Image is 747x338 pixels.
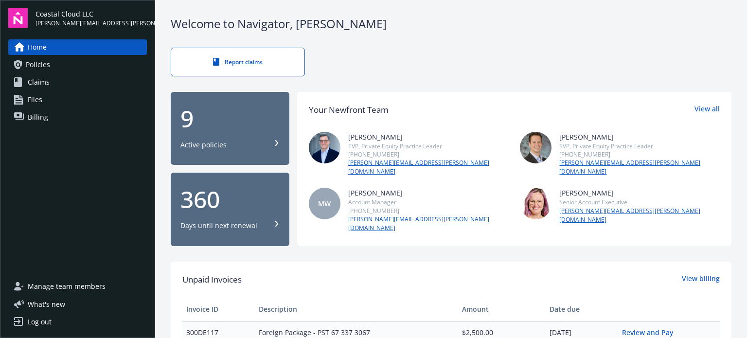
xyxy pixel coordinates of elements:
[259,327,454,338] span: Foreign Package - PST 67 337 3067
[8,92,147,107] a: Files
[348,159,509,176] a: [PERSON_NAME][EMAIL_ADDRESS][PERSON_NAME][DOMAIN_NAME]
[8,279,147,294] a: Manage team members
[348,132,509,142] div: [PERSON_NAME]
[348,188,509,198] div: [PERSON_NAME]
[180,188,280,211] div: 360
[8,109,147,125] a: Billing
[559,198,720,206] div: Senior Account Executive
[36,19,147,28] span: [PERSON_NAME][EMAIL_ADDRESS][PERSON_NAME][DOMAIN_NAME]
[255,298,458,321] th: Description
[171,92,289,165] button: 9Active policies
[180,140,227,150] div: Active policies
[559,150,720,159] div: [PHONE_NUMBER]
[28,39,47,55] span: Home
[559,188,720,198] div: [PERSON_NAME]
[309,132,340,163] img: photo
[559,207,720,224] a: [PERSON_NAME][EMAIL_ADDRESS][PERSON_NAME][DOMAIN_NAME]
[559,132,720,142] div: [PERSON_NAME]
[182,298,255,321] th: Invoice ID
[559,142,720,150] div: SVP, Private Equity Practice Leader
[8,74,147,90] a: Claims
[28,92,42,107] span: Files
[348,142,509,150] div: EVP, Private Equity Practice Leader
[28,299,65,309] span: What ' s new
[36,8,147,28] button: Coastal Cloud LLC[PERSON_NAME][EMAIL_ADDRESS][PERSON_NAME][DOMAIN_NAME]
[309,104,389,116] div: Your Newfront Team
[8,57,147,72] a: Policies
[28,279,106,294] span: Manage team members
[28,74,50,90] span: Claims
[26,57,50,72] span: Policies
[520,188,551,219] img: photo
[28,314,52,330] div: Log out
[171,16,731,32] div: Welcome to Navigator , [PERSON_NAME]
[180,221,257,231] div: Days until next renewal
[348,207,509,215] div: [PHONE_NUMBER]
[8,299,81,309] button: What's new
[694,104,720,116] a: View all
[191,58,285,66] div: Report claims
[458,298,545,321] th: Amount
[171,173,289,246] button: 360Days until next renewal
[318,198,331,209] span: MW
[28,109,48,125] span: Billing
[36,9,147,19] span: Coastal Cloud LLC
[559,159,720,176] a: [PERSON_NAME][EMAIL_ADDRESS][PERSON_NAME][DOMAIN_NAME]
[348,198,509,206] div: Account Manager
[622,328,681,337] a: Review and Pay
[8,39,147,55] a: Home
[180,107,280,130] div: 9
[520,132,551,163] img: photo
[348,215,509,232] a: [PERSON_NAME][EMAIL_ADDRESS][PERSON_NAME][DOMAIN_NAME]
[171,48,305,76] a: Report claims
[8,8,28,28] img: navigator-logo.svg
[182,273,242,286] span: Unpaid Invoices
[682,273,720,286] a: View billing
[546,298,618,321] th: Date due
[348,150,509,159] div: [PHONE_NUMBER]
